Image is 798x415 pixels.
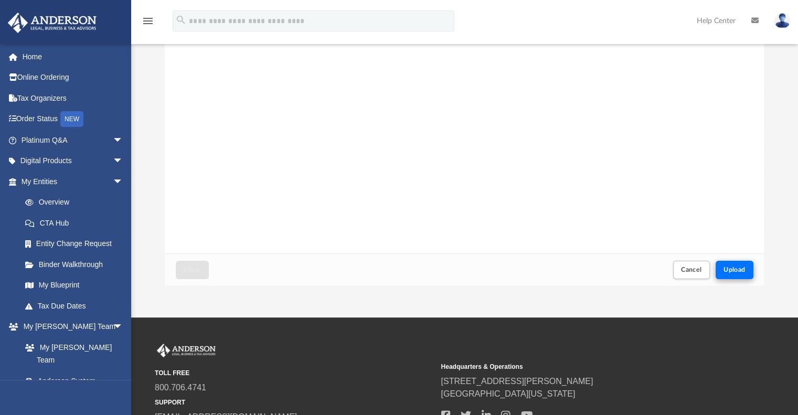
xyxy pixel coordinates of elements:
[7,130,139,151] a: Platinum Q&Aarrow_drop_down
[723,267,746,273] span: Upload
[7,46,139,67] a: Home
[15,370,134,391] a: Anderson System
[155,368,433,378] small: TOLL FREE
[60,111,83,127] div: NEW
[155,383,206,392] a: 800.706.4741
[15,295,139,316] a: Tax Due Dates
[7,88,139,109] a: Tax Organizers
[15,337,129,370] a: My [PERSON_NAME] Team
[15,275,134,296] a: My Blueprint
[176,261,208,279] button: Close
[15,233,139,254] a: Entity Change Request
[113,151,134,172] span: arrow_drop_down
[175,14,187,26] i: search
[155,398,433,407] small: SUPPORT
[15,212,139,233] a: CTA Hub
[7,171,139,192] a: My Entitiesarrow_drop_down
[681,267,702,273] span: Cancel
[113,130,134,151] span: arrow_drop_down
[142,15,154,27] i: menu
[7,316,134,337] a: My [PERSON_NAME] Teamarrow_drop_down
[673,261,710,279] button: Cancel
[441,377,593,386] a: [STREET_ADDRESS][PERSON_NAME]
[5,13,100,33] img: Anderson Advisors Platinum Portal
[142,20,154,27] a: menu
[184,267,200,273] span: Close
[7,109,139,130] a: Order StatusNEW
[441,362,719,371] small: Headquarters & Operations
[113,316,134,338] span: arrow_drop_down
[7,151,139,172] a: Digital Productsarrow_drop_down
[113,171,134,193] span: arrow_drop_down
[15,192,139,213] a: Overview
[155,344,218,357] img: Anderson Advisors Platinum Portal
[15,254,139,275] a: Binder Walkthrough
[7,67,139,88] a: Online Ordering
[441,389,575,398] a: [GEOGRAPHIC_DATA][US_STATE]
[716,261,753,279] button: Upload
[774,13,790,28] img: User Pic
